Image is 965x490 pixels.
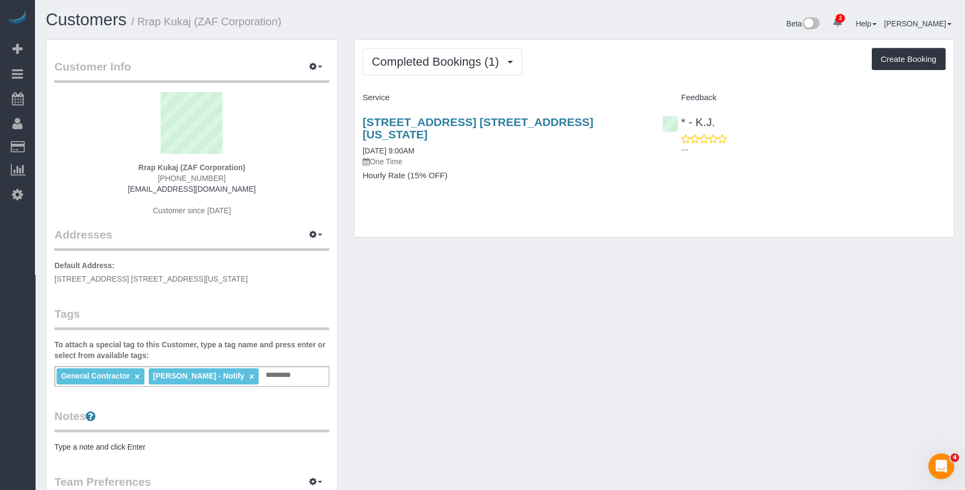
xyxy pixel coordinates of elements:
[135,372,140,381] a: ×
[138,163,245,172] strong: Rrap Kukaj (ZAF Corporation)
[61,372,130,380] span: General Contractor
[54,275,248,283] span: [STREET_ADDRESS] [STREET_ADDRESS][US_STATE]
[54,260,115,271] label: Default Address:
[363,146,414,155] a: [DATE] 9:00AM
[787,19,820,28] a: Beta
[856,19,877,28] a: Help
[872,48,946,71] button: Create Booking
[54,59,329,83] legend: Customer Info
[928,453,954,479] iframe: Intercom live chat
[662,93,946,102] h4: Feedback
[363,171,646,180] h4: Hourly Rate (15% OFF)
[802,17,820,31] img: New interface
[158,174,226,183] span: [PHONE_NUMBER]
[128,185,255,193] a: [EMAIL_ADDRESS][DOMAIN_NAME]
[836,14,845,23] span: 2
[54,408,329,432] legend: Notes
[363,48,522,75] button: Completed Bookings (1)
[46,10,127,29] a: Customers
[131,16,282,27] small: / Rrap Kukaj (ZAF Corporation)
[152,206,231,215] span: Customer since [DATE]
[363,156,646,167] p: One Time
[363,93,646,102] h4: Service
[681,144,946,155] p: ---
[54,339,329,361] label: To attach a special tag to this Customer, type a tag name and press enter or select from availabl...
[827,11,848,34] a: 2
[884,19,952,28] a: [PERSON_NAME]
[54,306,329,330] legend: Tags
[6,11,28,26] img: Automaid Logo
[54,442,329,452] pre: Type a note and click Enter
[363,116,593,141] a: [STREET_ADDRESS] [STREET_ADDRESS][US_STATE]
[372,55,504,68] span: Completed Bookings (1)
[950,453,959,462] span: 4
[153,372,245,380] span: [PERSON_NAME] - Notify
[249,372,254,381] a: ×
[662,116,715,128] a: * - K.J.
